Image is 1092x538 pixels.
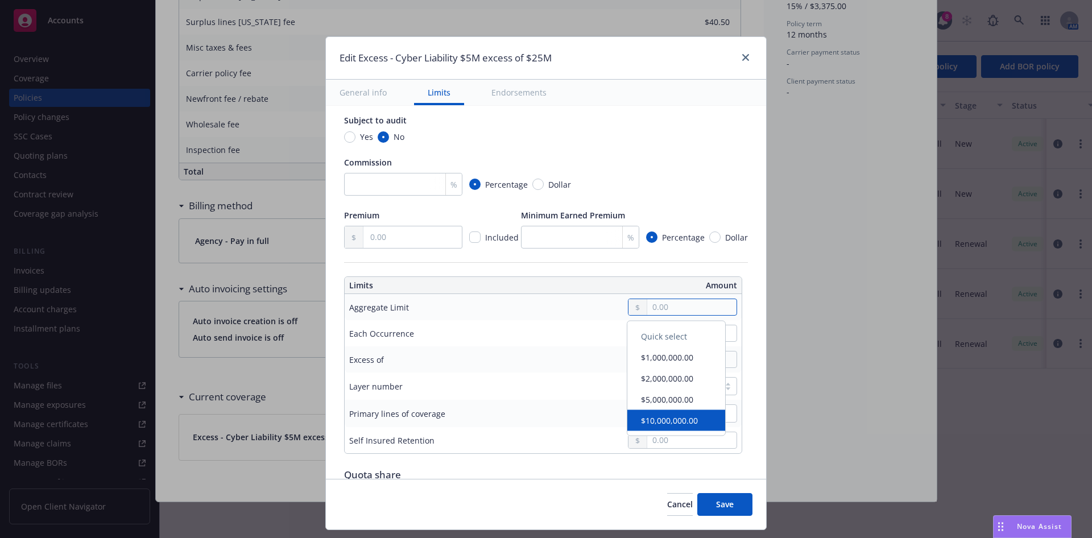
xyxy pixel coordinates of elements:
span: Percentage [662,231,705,243]
button: Cancel [667,493,693,516]
button: Endorsements [478,80,560,105]
span: % [627,231,634,243]
div: Quick select [627,326,725,347]
button: $1,000,000.00 [627,347,725,368]
span: Nova Assist [1017,522,1062,531]
button: $10,000,000.00 [627,410,725,431]
span: No [394,131,404,143]
input: Dollar [532,179,544,190]
input: 0.00 [647,299,737,315]
button: Save [697,493,752,516]
input: No [378,131,389,143]
h1: Edit Excess - Cyber Liability $5M excess of $25M [340,51,552,65]
input: 0.00 [363,226,462,248]
input: Yes [344,131,355,143]
input: Percentage [646,231,657,243]
span: Cancel [667,499,693,510]
button: Limits [414,80,464,105]
span: Premium [344,210,379,221]
span: Dollar [725,231,748,243]
span: Yes [360,131,373,143]
div: Self Insured Retention [349,434,435,446]
input: Dollar [709,231,721,243]
span: % [450,179,457,191]
button: Nova Assist [993,515,1072,538]
button: General info [326,80,400,105]
span: Commission [344,157,392,168]
a: close [739,51,752,64]
div: Drag to move [994,516,1008,537]
span: Minimum Earned Premium [521,210,625,221]
input: Percentage [469,179,481,190]
input: 0.00 [647,432,737,448]
th: Amount [547,277,742,294]
span: Percentage [485,179,528,191]
div: Each Occurrence [349,328,414,340]
div: Primary lines of coverage [349,408,445,420]
div: Layer number [349,380,403,392]
button: $5,000,000.00 [627,389,725,410]
span: Dollar [548,179,571,191]
div: Aggregate Limit [349,301,409,313]
span: Save [716,499,734,510]
th: Limits [345,277,503,294]
div: Quota share [344,467,748,482]
span: Subject to audit [344,115,407,126]
span: Included [485,232,519,243]
button: $2,000,000.00 [627,368,725,389]
div: Excess of [349,354,384,366]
